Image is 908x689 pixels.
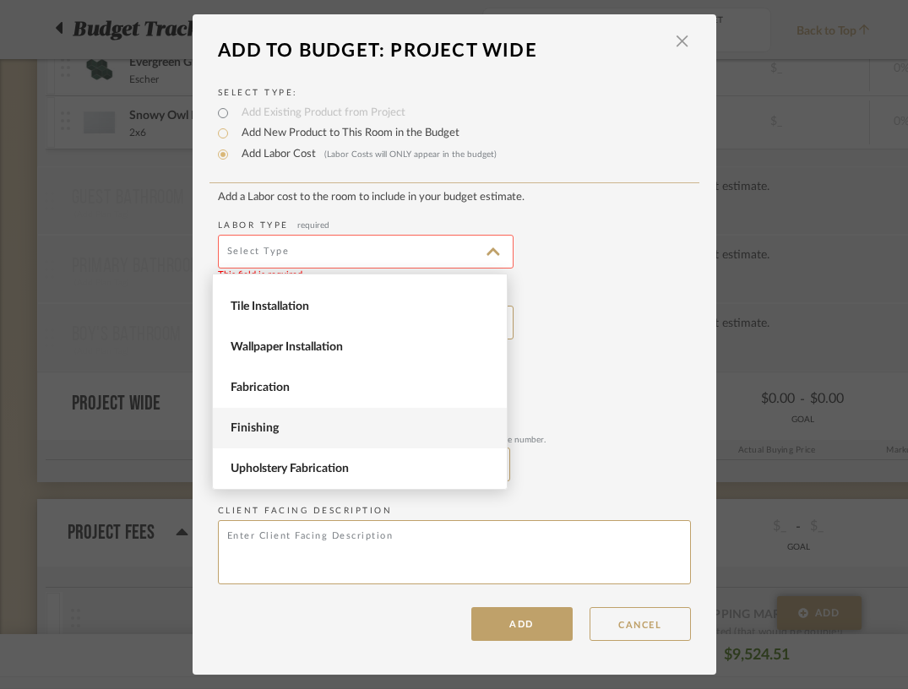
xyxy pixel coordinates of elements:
button: ADD [471,607,573,641]
span: Finishing [231,421,493,436]
span: required [297,221,329,230]
span: Upholstery Fabrication [231,462,493,476]
button: Close [666,32,699,51]
label: Labor Type [218,220,691,232]
label: Select Type: [218,87,691,100]
span: (Labor Costs will ONLY appear in the budget) [324,150,497,159]
label: Add New Product to This Room in the Budget [233,125,459,142]
label: Add Labor Cost [233,146,497,163]
input: Select Type [218,235,514,269]
span: Wallpaper Installation [231,340,493,355]
label: Client Facing Description [218,505,691,518]
div: Add To Budget: Project Wide [218,32,666,69]
span: Tile Installation [231,300,493,314]
button: CANCEL [590,607,691,641]
div: Add a Labor cost to the room to include in your budget estimate. [218,191,691,204]
span: Fabrication [231,381,493,395]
